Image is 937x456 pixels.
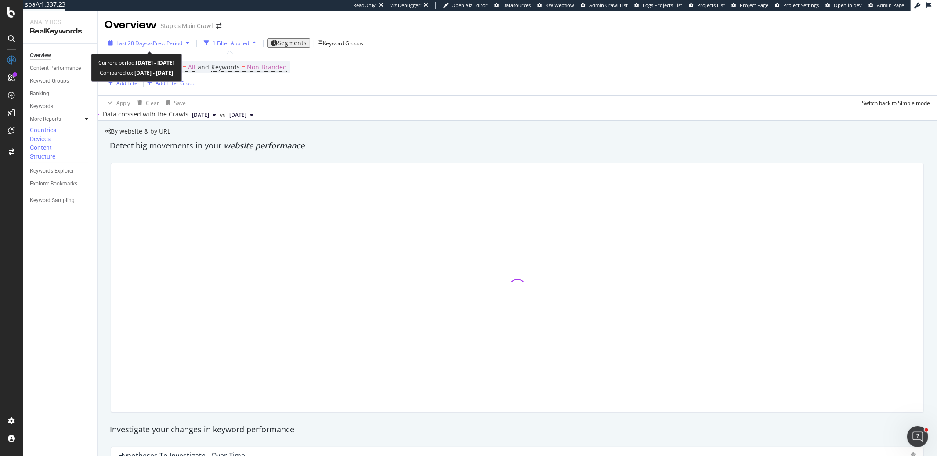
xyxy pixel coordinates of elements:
div: Current period: [98,58,174,68]
a: Project Page [731,2,768,9]
span: = [242,63,245,71]
div: Add Filter Group [156,80,195,87]
div: Apply [116,99,130,107]
a: Keywords Explorer [30,166,91,176]
div: Compared to: [100,68,173,78]
span: Non-Branded [247,61,287,73]
button: Add Filter Group [144,78,195,88]
span: 2025 Sep. 5th [192,111,209,119]
a: Open Viz Editor [443,2,488,9]
button: Last 28 DaysvsPrev. Period [105,36,193,50]
div: Data crossed with the Crawls [103,110,188,120]
button: Save [163,96,186,110]
div: Save [174,99,186,107]
span: Logs Projects List [643,2,682,8]
span: By website & by URL [111,127,170,135]
div: Keywords [30,102,53,111]
span: Project Page [740,2,768,8]
div: ReadOnly: [353,2,377,9]
button: [DATE] [188,110,220,120]
a: More Reports [30,115,82,124]
a: Datasources [494,2,531,9]
span: Projects List [697,2,725,8]
div: Keywords Explorer [30,166,74,176]
button: Add Filter [105,78,140,88]
a: Open in dev [825,2,862,9]
a: Devices [30,134,91,143]
div: Detect big movements in your [110,140,925,152]
a: Projects List [689,2,725,9]
span: vs [220,111,226,119]
a: KW Webflow [537,2,574,9]
a: Keyword Sampling [30,196,91,205]
span: Datasources [503,2,531,8]
div: Explorer Bookmarks [30,179,77,188]
a: Structure [30,152,91,161]
button: Switch back to Simple mode [858,96,930,110]
div: Switch back to Simple mode [862,99,930,107]
div: Add Filter [116,80,140,87]
span: Admin Crawl List [589,2,628,8]
div: Devices [30,134,51,143]
div: Structure [30,152,55,161]
span: and [198,63,209,71]
a: Countries [30,126,91,134]
div: Content [30,143,52,152]
div: arrow-right-arrow-left [216,23,221,29]
div: Staples Main Crawl [160,22,213,30]
span: Last 28 Days [116,40,148,47]
div: Overview [30,51,51,60]
div: legacy label [105,127,170,136]
span: Admin Page [877,2,904,8]
div: Clear [146,99,159,107]
button: Clear [134,96,159,110]
a: Keyword Groups [30,76,91,86]
div: Keyword Sampling [30,196,75,205]
button: Apply [105,96,130,110]
button: [DATE] [226,110,257,120]
span: Open Viz Editor [452,2,488,8]
a: Explorer Bookmarks [30,179,91,188]
span: = [183,63,186,71]
span: Project Settings [783,2,819,8]
div: Viz Debugger: [390,2,422,9]
button: 1 Filter Applied [200,36,260,50]
span: 2025 Aug. 8th [229,111,246,119]
div: 1 Filter Applied [213,40,249,47]
div: Analytics [30,18,90,26]
a: Ranking [30,89,91,98]
a: Content [30,143,91,152]
span: vs Prev. Period [148,40,182,47]
span: website performance [224,140,304,151]
b: [DATE] - [DATE] [136,59,174,66]
div: Keyword Groups [323,40,363,47]
div: Ranking [30,89,49,98]
button: Segments [267,38,310,48]
b: [DATE] - [DATE] [133,69,173,76]
a: Admin Page [868,2,904,9]
span: KW Webflow [546,2,574,8]
iframe: Intercom live chat [907,426,928,447]
a: Admin Crawl List [581,2,628,9]
span: Keywords [211,63,240,71]
button: Keyword Groups [318,36,363,50]
span: All [188,61,195,73]
span: Open in dev [834,2,862,8]
a: Logs Projects List [634,2,682,9]
a: Project Settings [775,2,819,9]
div: Countries [30,126,56,134]
a: Keywords [30,102,91,111]
a: Content Performance [30,64,91,73]
div: RealKeywords [30,26,90,36]
div: Content Performance [30,64,81,73]
span: Segments [278,39,307,47]
div: Investigate your changes in keyword performance [110,424,925,435]
a: Overview [30,51,91,60]
div: More Reports [30,115,61,124]
div: Keyword Groups [30,76,69,86]
div: Overview [105,18,157,33]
